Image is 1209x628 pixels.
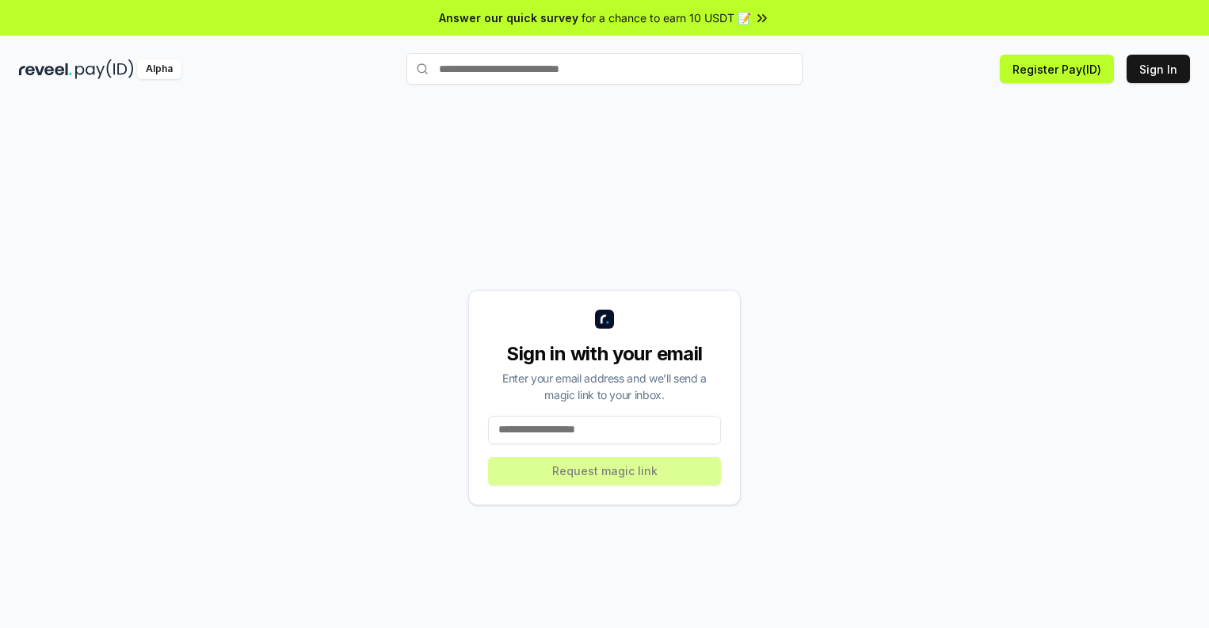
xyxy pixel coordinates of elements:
span: for a chance to earn 10 USDT 📝 [582,10,751,26]
img: reveel_dark [19,59,72,79]
img: logo_small [595,310,614,329]
div: Alpha [137,59,181,79]
img: pay_id [75,59,134,79]
button: Sign In [1127,55,1190,83]
button: Register Pay(ID) [1000,55,1114,83]
div: Enter your email address and we’ll send a magic link to your inbox. [488,370,721,403]
div: Sign in with your email [488,341,721,367]
span: Answer our quick survey [439,10,578,26]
